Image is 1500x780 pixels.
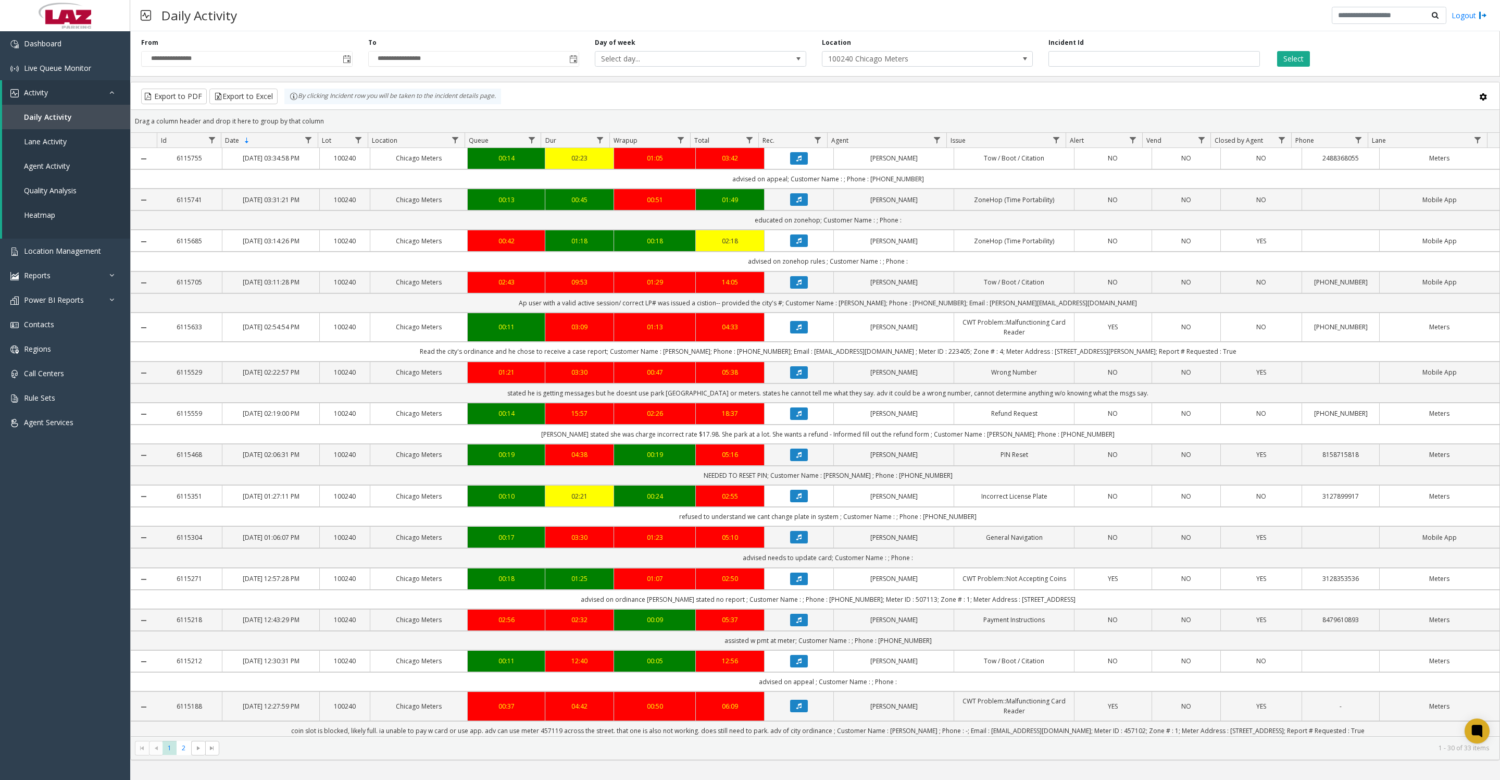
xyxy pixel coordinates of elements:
span: Activity [24,88,48,97]
a: Collapse Details [131,324,157,332]
a: 09:53 [552,277,608,287]
button: Export to PDF [141,89,207,104]
td: NEEDED TO RESET PIN; Customer Name : [PERSON_NAME] ; Phone : [PHONE_NUMBER] [157,466,1499,485]
a: Mobile App [1386,367,1493,377]
span: YES [1256,450,1266,459]
a: [DATE] 01:27:11 PM [229,491,313,501]
span: NO [1181,450,1191,459]
span: NO [1256,492,1266,501]
a: Chicago Meters [377,277,461,287]
a: 01:21 [474,367,538,377]
a: Chicago Meters [377,533,461,542]
a: NO [1081,153,1145,163]
a: Collapse Details [131,369,157,377]
a: YES [1227,236,1295,246]
a: [PERSON_NAME] [840,153,947,163]
a: NO [1158,153,1215,163]
div: 02:26 [620,408,689,418]
span: NO [1256,195,1266,204]
a: General Navigation [960,533,1068,542]
div: 00:19 [474,450,538,460]
a: Chicago Meters [377,195,461,205]
div: 02:18 [702,236,758,246]
a: Refund Request [960,408,1068,418]
a: 100240 [326,367,364,377]
a: 00:17 [474,533,538,542]
img: 'icon' [10,247,19,256]
a: NO [1081,195,1145,205]
span: Dashboard [24,39,61,48]
a: Tow / Boot / Citation [960,153,1068,163]
a: 00:24 [620,491,689,501]
span: NO [1181,237,1191,245]
span: Toggle popup [567,52,579,66]
a: 03:42 [702,153,758,163]
a: [PERSON_NAME] [840,277,947,287]
a: [DATE] 03:31:21 PM [229,195,313,205]
span: NO [1256,323,1266,331]
a: 6115271 [163,574,216,584]
a: [PERSON_NAME] [840,533,947,542]
a: 100240 [326,450,364,460]
a: Wrong Number [960,367,1068,377]
a: 00:18 [474,574,538,584]
div: 05:38 [702,367,758,377]
a: NO [1227,277,1295,287]
span: Call Centers [24,368,64,378]
a: Meters [1386,153,1493,163]
a: Wrapup Filter Menu [674,133,688,147]
a: Heatmap [2,203,130,227]
button: Select [1277,51,1310,67]
td: advised on zonehop rules ; Customer Name : ; Phone : [157,252,1499,271]
a: 6115351 [163,491,216,501]
span: NO [1181,368,1191,377]
a: YES [1227,533,1295,542]
span: Heatmap [24,210,55,220]
div: 01:49 [702,195,758,205]
a: Issue Filter Menu [1049,133,1064,147]
a: Meters [1386,322,1493,332]
div: 00:14 [474,408,538,418]
a: 00:14 [474,153,538,163]
button: Export to Excel [209,89,278,104]
div: 02:23 [552,153,608,163]
img: 'icon' [10,40,19,48]
div: 00:45 [552,195,608,205]
a: Meters [1386,408,1493,418]
a: 6115559 [163,408,216,418]
a: 6115685 [163,236,216,246]
span: NO [1181,154,1191,163]
a: [DATE] 02:54:54 PM [229,322,313,332]
a: 2488368055 [1308,153,1372,163]
a: Phone Filter Menu [1352,133,1366,147]
span: NO [1181,323,1191,331]
img: 'icon' [10,272,19,280]
a: NO [1081,277,1145,287]
a: Location Filter Menu [448,133,462,147]
a: [PERSON_NAME] [840,236,947,246]
div: 00:42 [474,236,538,246]
td: educated on zonehop; Customer Name : ; Phone : [157,211,1499,230]
a: 3127899917 [1308,491,1372,501]
a: 6115705 [163,277,216,287]
a: 100240 [326,153,364,163]
a: Mobile App [1386,533,1493,542]
a: [PERSON_NAME] [840,450,947,460]
a: 00:18 [620,236,689,246]
div: 00:19 [620,450,689,460]
span: 100240 Chicago Meters [822,52,991,66]
div: 04:33 [702,322,758,332]
a: Collapse Details [131,196,157,204]
a: Chicago Meters [377,367,461,377]
a: [DATE] 12:57:28 PM [229,574,313,584]
a: 15:57 [552,408,608,418]
a: [DATE] 03:14:26 PM [229,236,313,246]
a: [DATE] 02:06:31 PM [229,450,313,460]
span: Contacts [24,319,54,329]
td: Read the city's ordinance and he chose to receive a case report; Customer Name : [PERSON_NAME]; P... [157,342,1499,361]
a: NO [1081,450,1145,460]
a: Mobile App [1386,236,1493,246]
